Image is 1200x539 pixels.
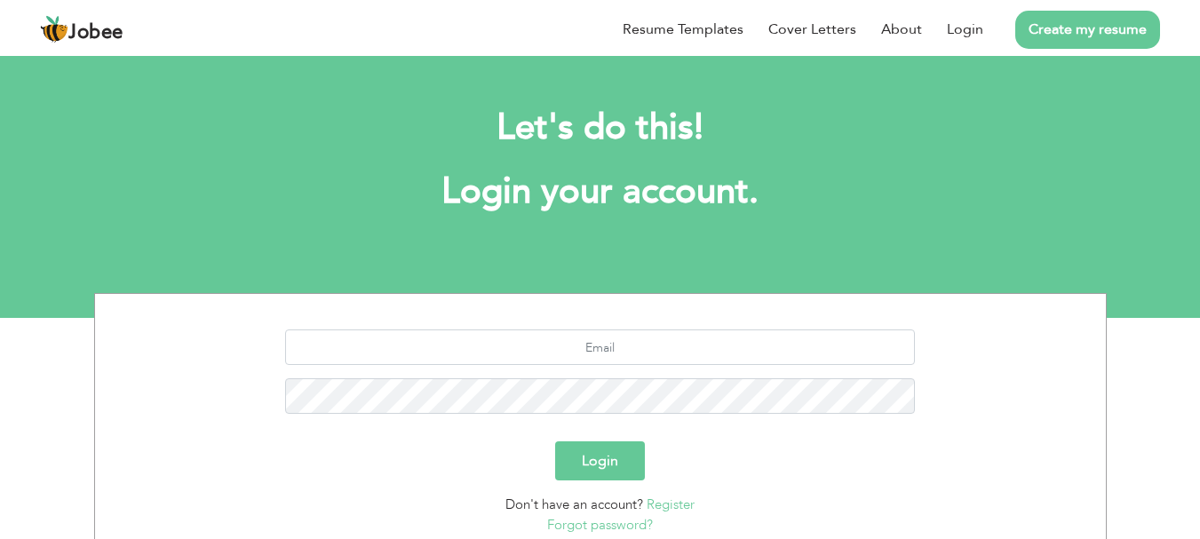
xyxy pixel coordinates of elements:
a: About [881,19,922,40]
a: Login [947,19,983,40]
img: jobee.io [40,15,68,44]
h1: Login your account. [121,169,1080,215]
span: Don't have an account? [505,495,643,513]
a: Resume Templates [623,19,743,40]
span: Jobee [68,23,123,43]
a: Forgot password? [547,516,653,534]
h2: Let's do this! [121,105,1080,151]
a: Cover Letters [768,19,856,40]
a: Jobee [40,15,123,44]
input: Email [285,329,915,365]
a: Create my resume [1015,11,1160,49]
a: Register [647,495,695,513]
button: Login [555,441,645,480]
